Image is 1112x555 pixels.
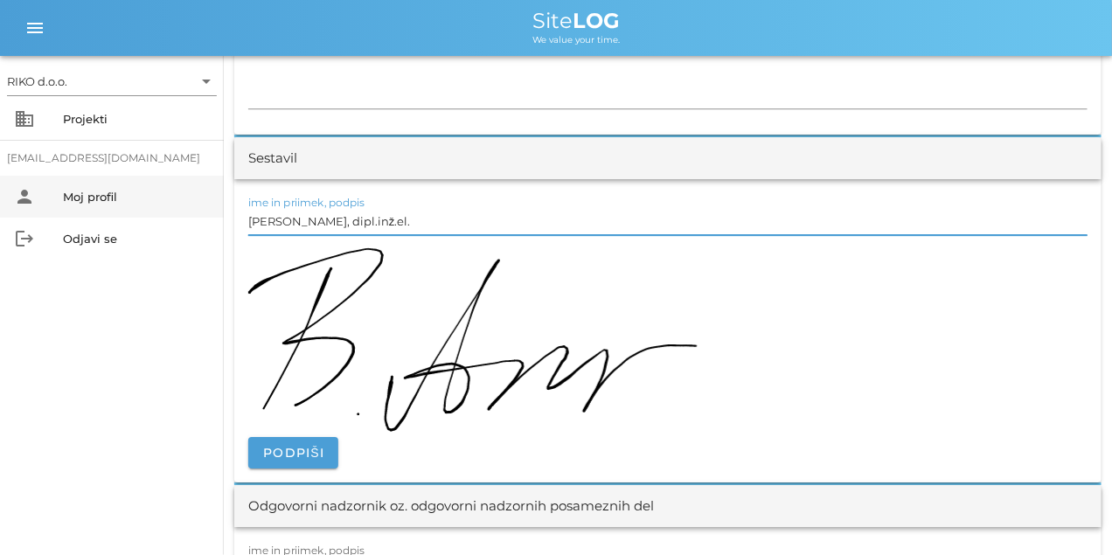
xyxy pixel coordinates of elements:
i: menu [24,17,45,38]
b: LOG [573,8,620,33]
div: Sestavil [248,149,297,169]
i: person [14,186,35,207]
div: RIKO d.o.o. [7,73,67,89]
div: Odgovorni nadzornik oz. odgovorni nadzornih posameznih del [248,496,654,517]
i: arrow_drop_down [196,71,217,92]
div: Pripomoček za klepet [1025,471,1112,555]
div: RIKO d.o.o. [7,67,217,95]
span: We value your time. [532,34,620,45]
div: Moj profil [63,190,210,204]
i: logout [14,228,35,249]
div: Projekti [63,112,210,126]
button: Podpiši [248,437,338,468]
span: Podpiši [262,445,324,461]
i: business [14,108,35,129]
span: Site [532,8,620,33]
div: Odjavi se [63,232,210,246]
img: cNQp+QXQ5l0AAAAASUVORK5CYII= [248,247,698,432]
label: ime in priimek, podpis [248,197,365,210]
iframe: Chat Widget [1025,471,1112,555]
